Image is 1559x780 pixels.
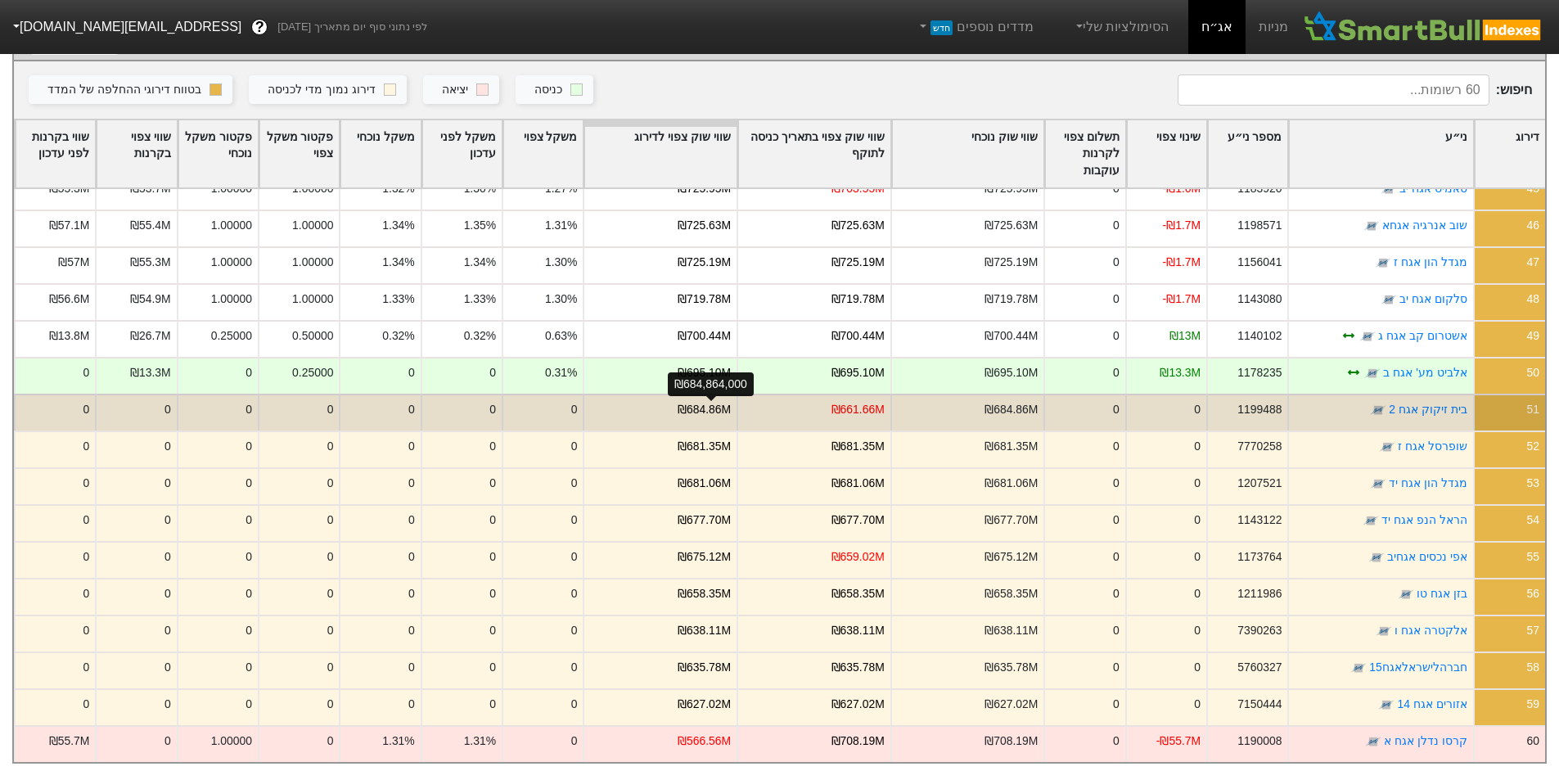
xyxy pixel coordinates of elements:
div: 55 [1527,548,1539,566]
div: 0.25000 [292,364,333,381]
div: ₪719.78M [831,291,885,308]
div: 0 [327,696,334,713]
span: לפי נתוני סוף יום מתאריך [DATE] [277,19,427,35]
div: Toggle SortBy [178,120,258,188]
div: 1207521 [1237,475,1282,492]
div: ₪13.8M [49,327,90,345]
div: 0 [327,438,334,455]
div: 0 [164,548,171,566]
div: 0 [246,438,252,455]
div: ₪55.4M [130,217,171,234]
span: חיפוש : [1178,74,1532,106]
div: Toggle SortBy [1208,120,1287,188]
div: 0 [83,696,90,713]
div: 0 [246,696,252,713]
div: ₪700.44M [831,327,885,345]
div: ₪681.35M [985,438,1038,455]
div: 0 [1194,585,1201,602]
div: 0 [571,659,578,676]
div: דירוג נמוך מדי לכניסה [268,81,376,99]
a: בית זיקוק אגח 2 [1389,403,1467,416]
div: ₪638.11M [678,622,731,639]
div: ₪725.95M [678,180,731,197]
div: ₪55.3M [49,180,90,197]
div: 0 [327,512,334,529]
div: כניסה [534,81,562,99]
div: Toggle SortBy [503,120,583,188]
div: 0 [1113,622,1120,639]
div: 1.00000 [211,180,252,197]
div: 0 [164,733,171,750]
div: Toggle SortBy [422,120,502,188]
div: 0 [327,659,334,676]
div: 0 [164,585,171,602]
div: 0 [489,512,496,529]
div: 52 [1527,438,1539,455]
a: אלביט מע' אגח ב [1383,366,1467,379]
div: ₪57M [58,254,89,271]
div: 1.31% [382,733,414,750]
a: אלקטרה אגח ו [1395,624,1467,637]
div: ₪13M [1169,327,1201,345]
img: tase link [1381,292,1397,309]
div: 1140102 [1237,327,1282,345]
div: Toggle SortBy [97,120,176,188]
div: 0 [164,659,171,676]
div: בטווח דירוגי ההחלפה של המדד [47,81,201,99]
div: 50 [1527,364,1539,381]
img: tase link [1381,182,1397,198]
div: 0 [83,475,90,492]
div: 1.00000 [211,217,252,234]
div: 0 [246,364,252,381]
div: 0 [1113,438,1120,455]
div: 0 [571,696,578,713]
div: 0.32% [464,327,496,345]
div: 0 [327,401,334,418]
div: 0 [571,401,578,418]
a: שופרסל אגח ז [1398,440,1467,453]
div: 7770258 [1237,438,1282,455]
div: ₪684.86M [678,401,731,418]
div: ₪695.10M [985,364,1038,381]
div: 0 [571,585,578,602]
div: 0 [246,512,252,529]
div: 0 [571,475,578,492]
div: ₪681.35M [831,438,885,455]
div: ₪53.7M [130,180,171,197]
button: בטווח דירוגי ההחלפה של המדד [29,75,232,105]
div: 0 [164,438,171,455]
a: הראל הנפ אגח יד [1381,513,1467,526]
div: ₪677.70M [678,512,731,529]
a: שוב אנרגיה אגחא [1382,219,1467,232]
div: 57 [1527,622,1539,639]
div: יציאה [442,81,468,99]
img: tase link [1370,476,1386,493]
div: 56 [1527,585,1539,602]
div: 0 [83,438,90,455]
div: Toggle SortBy [340,120,420,188]
img: tase link [1363,513,1379,530]
a: מגדל הון אגח ז [1394,255,1467,268]
div: 0 [1194,475,1201,492]
div: ₪635.78M [678,659,731,676]
div: ₪659.02M [831,548,885,566]
div: 0 [83,401,90,418]
div: Toggle SortBy [16,120,95,188]
img: tase link [1359,329,1376,345]
div: ₪54.9M [130,291,171,308]
div: 0 [1113,659,1120,676]
div: 0 [246,585,252,602]
div: ₪725.19M [831,254,885,271]
div: ₪661.66M [831,401,885,418]
div: ₪658.35M [831,585,885,602]
div: Toggle SortBy [892,120,1044,188]
div: -₪1.7M [1163,254,1201,271]
div: 1.27% [545,180,577,197]
div: ₪677.70M [985,512,1038,529]
div: 0 [408,438,415,455]
div: 58 [1527,659,1539,676]
div: 1.33% [464,291,496,308]
div: 0 [1194,548,1201,566]
div: 0 [408,475,415,492]
div: 0 [164,401,171,418]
